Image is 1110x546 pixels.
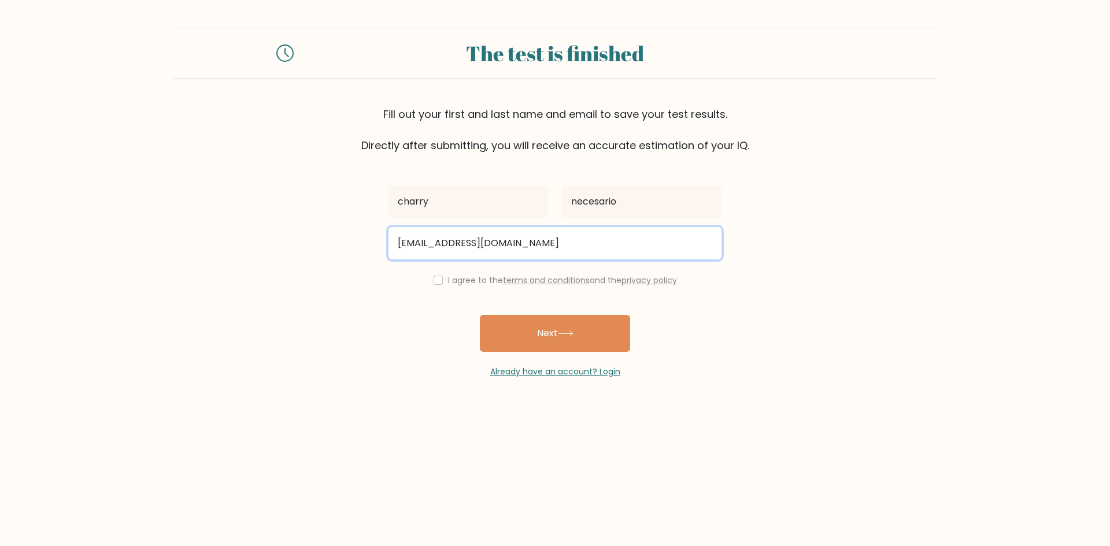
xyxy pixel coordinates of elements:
input: Email [388,227,721,259]
div: The test is finished [308,38,802,69]
input: Last name [562,185,721,218]
a: terms and conditions [503,274,590,286]
div: Fill out your first and last name and email to save your test results. Directly after submitting,... [173,106,937,153]
label: I agree to the and the [448,274,677,286]
input: First name [388,185,548,218]
button: Next [480,315,630,352]
a: privacy policy [621,274,677,286]
a: Already have an account? Login [490,366,620,377]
